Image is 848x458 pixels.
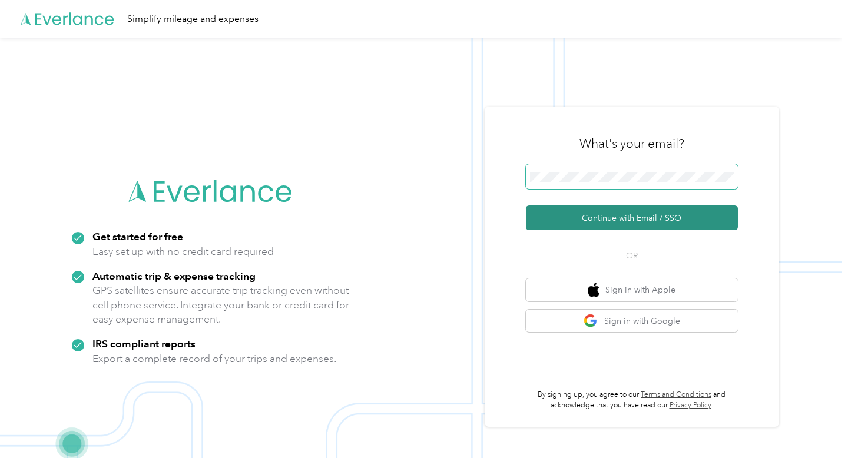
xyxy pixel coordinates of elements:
span: OR [611,250,652,262]
strong: Get started for free [92,230,183,243]
strong: IRS compliant reports [92,337,196,350]
p: GPS satellites ensure accurate trip tracking even without cell phone service. Integrate your bank... [92,283,350,327]
button: apple logoSign in with Apple [526,278,738,301]
strong: Automatic trip & expense tracking [92,270,256,282]
img: apple logo [588,283,599,297]
div: Simplify mileage and expenses [127,12,259,26]
h3: What's your email? [579,135,684,152]
a: Privacy Policy [670,401,711,410]
p: Export a complete record of your trips and expenses. [92,351,336,366]
p: By signing up, you agree to our and acknowledge that you have read our . [526,390,738,410]
img: google logo [584,314,598,328]
button: Continue with Email / SSO [526,205,738,230]
button: google logoSign in with Google [526,310,738,333]
a: Terms and Conditions [641,390,711,399]
p: Easy set up with no credit card required [92,244,274,259]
